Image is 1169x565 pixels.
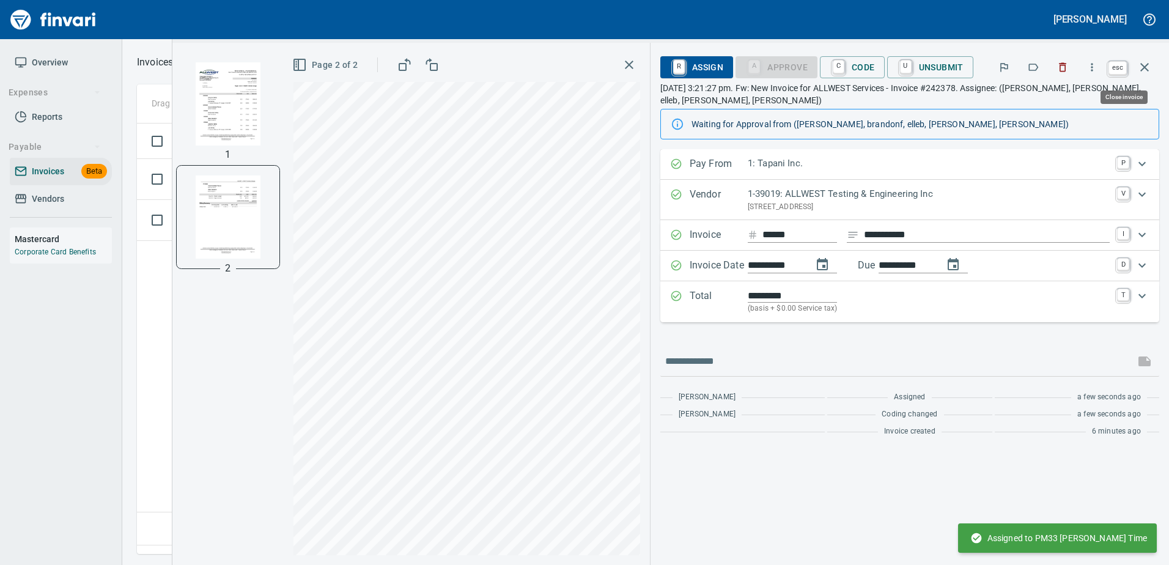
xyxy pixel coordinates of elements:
[748,187,1110,201] p: 1-39019: ALLWEST Testing & Engineering Inc
[884,426,935,438] span: Invoice created
[15,232,112,246] h6: Mastercard
[10,185,112,213] a: Vendors
[690,187,748,213] p: Vendor
[10,49,112,76] a: Overview
[808,250,837,279] button: change date
[1117,157,1129,169] a: P
[833,60,844,73] a: C
[10,103,112,131] a: Reports
[225,261,230,276] p: 2
[887,56,973,78] button: UUnsubmit
[15,248,96,256] a: Corporate Card Benefits
[858,258,916,273] p: Due
[748,157,1110,171] p: 1: Tapani Inc.
[748,303,1110,315] p: (basis + $0.00 Service tax)
[4,81,106,104] button: Expenses
[10,158,112,185] a: InvoicesBeta
[660,180,1159,220] div: Expand
[152,97,331,109] p: Drag a column heading here to group the table
[81,164,107,179] span: Beta
[660,149,1159,180] div: Expand
[970,532,1147,544] span: Assigned to PM33 [PERSON_NAME] Time
[1077,408,1141,421] span: a few seconds ago
[939,250,968,279] button: change due date
[660,220,1159,251] div: Expand
[679,391,736,404] span: [PERSON_NAME]
[1117,227,1129,240] a: I
[1050,10,1130,29] button: [PERSON_NAME]
[900,60,912,73] a: U
[660,56,733,78] button: RAssign
[1053,13,1127,26] h5: [PERSON_NAME]
[748,201,1110,213] p: [STREET_ADDRESS]
[690,157,748,172] p: Pay From
[32,164,64,179] span: Invoices
[1117,187,1129,199] a: V
[670,57,723,78] span: Assign
[295,57,358,73] span: Page 2 of 2
[32,55,68,70] span: Overview
[660,82,1159,106] p: [DATE] 3:21:27 pm. Fw: New Invoice for ALLWEST Services - Invoice #242378. Assignee: ([PERSON_NAM...
[137,55,173,70] nav: breadcrumb
[691,113,1149,135] div: Waiting for Approval from ([PERSON_NAME], brandonf, elleb, [PERSON_NAME], [PERSON_NAME])
[736,61,817,71] div: Coding Required
[990,54,1017,81] button: Flag
[894,391,925,404] span: Assigned
[847,229,859,241] svg: Invoice description
[1117,289,1129,301] a: T
[679,408,736,421] span: [PERSON_NAME]
[1077,391,1141,404] span: a few seconds ago
[1092,426,1141,438] span: 6 minutes ago
[186,175,270,259] img: Page 2
[1117,258,1129,270] a: D
[7,5,99,34] img: Finvari
[673,60,685,73] a: R
[186,62,270,146] img: Page 1
[290,54,363,76] button: Page 2 of 2
[690,227,748,243] p: Invoice
[32,109,62,125] span: Reports
[1079,54,1105,81] button: More
[660,251,1159,281] div: Expand
[660,281,1159,322] div: Expand
[690,289,748,315] p: Total
[690,258,748,274] p: Invoice Date
[1130,347,1159,376] span: This records your message into the invoice and notifies anyone mentioned
[4,136,106,158] button: Payable
[882,408,937,421] span: Coding changed
[1108,61,1127,75] a: esc
[32,191,64,207] span: Vendors
[225,147,230,162] p: 1
[9,139,101,155] span: Payable
[137,55,173,70] p: Invoices
[1020,54,1047,81] button: Labels
[897,57,964,78] span: Unsubmit
[1049,54,1076,81] button: Discard
[820,56,885,78] button: CCode
[9,85,101,100] span: Expenses
[830,57,875,78] span: Code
